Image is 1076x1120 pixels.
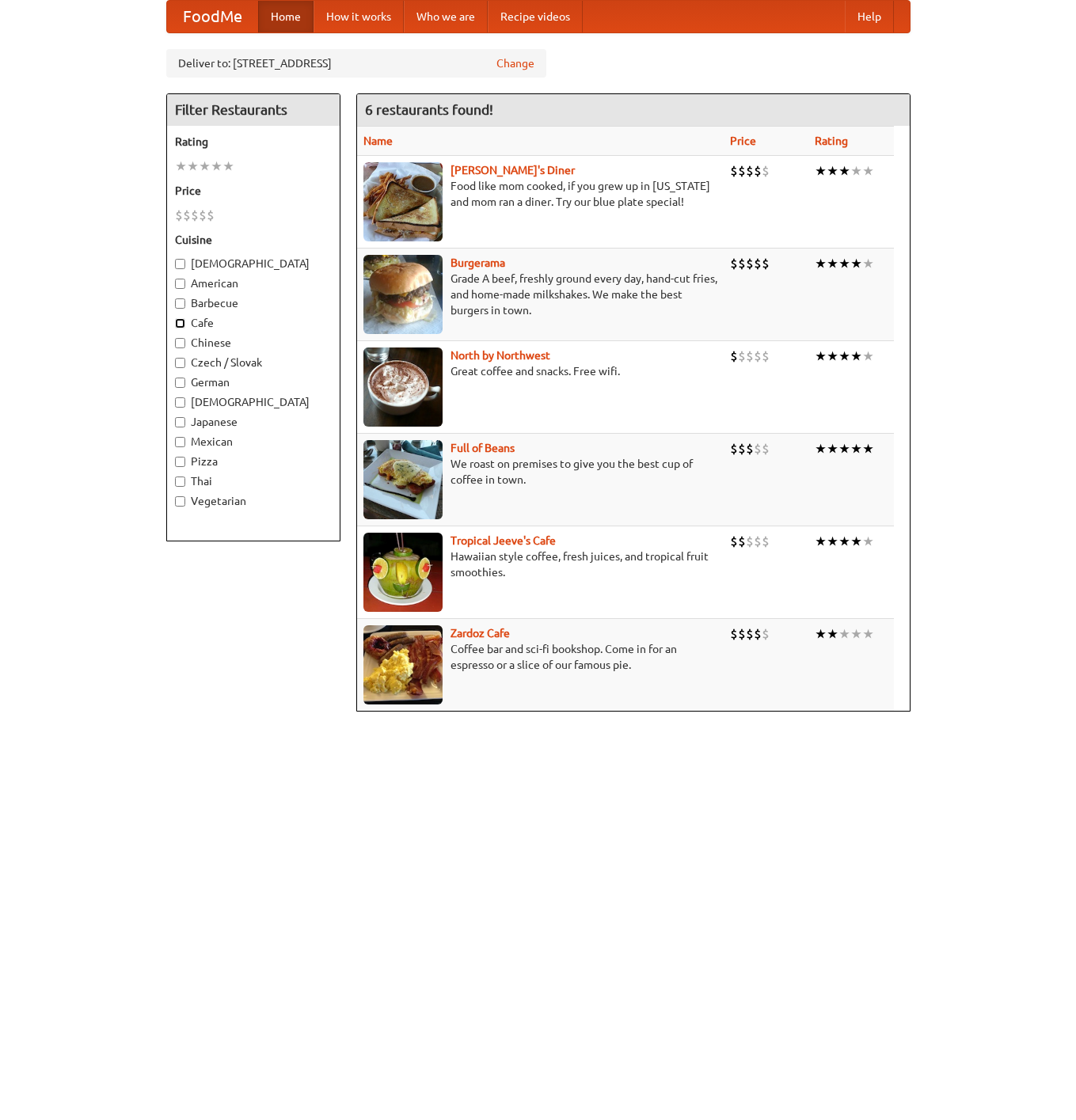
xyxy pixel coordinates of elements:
[850,347,862,365] li: ★
[815,162,827,180] li: ★
[175,437,185,447] input: Mexican
[862,533,874,550] li: ★
[862,162,874,180] li: ★
[363,533,443,612] img: jeeves.jpg
[746,440,754,457] li: $
[762,162,770,180] li: $
[187,158,199,175] li: ★
[365,102,493,117] ng-pluralize: 6 restaurants found!
[862,625,874,643] li: ★
[167,94,340,126] h4: Filter Restaurants
[754,255,762,272] li: $
[175,496,185,507] input: Vegetarian
[838,625,850,643] li: ★
[862,255,874,272] li: ★
[175,318,185,328] input: Cafe
[730,347,738,365] li: $
[167,1,258,32] a: FoodMe
[175,279,185,289] input: American
[838,255,850,272] li: ★
[815,625,827,643] li: ★
[363,549,717,580] p: Hawaiian style coffee, fresh juices, and tropical fruit smoothies.
[175,335,332,351] label: Chinese
[363,347,443,427] img: north.jpg
[754,162,762,180] li: $
[363,456,717,488] p: We roast on premises to give you the best cup of coffee in town.
[815,440,827,457] li: ★
[175,183,332,199] h5: Price
[363,162,443,241] img: sallys.jpg
[175,457,185,467] input: Pizza
[827,255,838,272] li: ★
[762,440,770,457] li: $
[488,1,583,32] a: Recipe videos
[199,158,211,175] li: ★
[404,1,488,32] a: Who we are
[827,162,838,180] li: ★
[363,271,717,318] p: Grade A beef, freshly ground every day, hand-cut fries, and home-made milkshakes. We make the bes...
[827,625,838,643] li: ★
[175,414,332,430] label: Japanese
[838,347,850,365] li: ★
[175,355,332,370] label: Czech / Slovak
[762,625,770,643] li: $
[175,298,185,309] input: Barbecue
[451,627,510,640] a: Zardoz Cafe
[850,440,862,457] li: ★
[730,162,738,180] li: $
[838,533,850,550] li: ★
[314,1,404,32] a: How it works
[827,533,838,550] li: ★
[762,347,770,365] li: $
[738,440,746,457] li: $
[496,55,534,71] a: Change
[451,164,575,177] a: [PERSON_NAME]'s Diner
[175,417,185,427] input: Japanese
[175,358,185,368] input: Czech / Slovak
[183,207,191,224] li: $
[175,295,332,311] label: Barbecue
[850,162,862,180] li: ★
[838,162,850,180] li: ★
[175,378,185,388] input: German
[451,534,556,547] a: Tropical Jeeve's Cafe
[175,256,332,271] label: [DEMOGRAPHIC_DATA]
[222,158,234,175] li: ★
[827,440,838,457] li: ★
[363,363,717,379] p: Great coffee and snacks. Free wifi.
[746,533,754,550] li: $
[730,533,738,550] li: $
[175,473,332,489] label: Thai
[850,533,862,550] li: ★
[191,207,199,224] li: $
[746,255,754,272] li: $
[862,347,874,365] li: ★
[838,440,850,457] li: ★
[451,349,550,362] a: North by Northwest
[175,158,187,175] li: ★
[754,347,762,365] li: $
[746,162,754,180] li: $
[451,256,505,269] a: Burgerama
[175,454,332,469] label: Pizza
[363,625,443,704] img: zardoz.jpg
[738,255,746,272] li: $
[738,625,746,643] li: $
[815,135,848,147] a: Rating
[166,49,546,78] div: Deliver to: [STREET_ADDRESS]
[730,255,738,272] li: $
[827,347,838,365] li: ★
[207,207,215,224] li: $
[815,255,827,272] li: ★
[451,442,515,454] b: Full of Beans
[175,232,332,248] h5: Cuisine
[175,134,332,150] h5: Rating
[730,135,756,147] a: Price
[738,347,746,365] li: $
[762,255,770,272] li: $
[175,275,332,291] label: American
[862,440,874,457] li: ★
